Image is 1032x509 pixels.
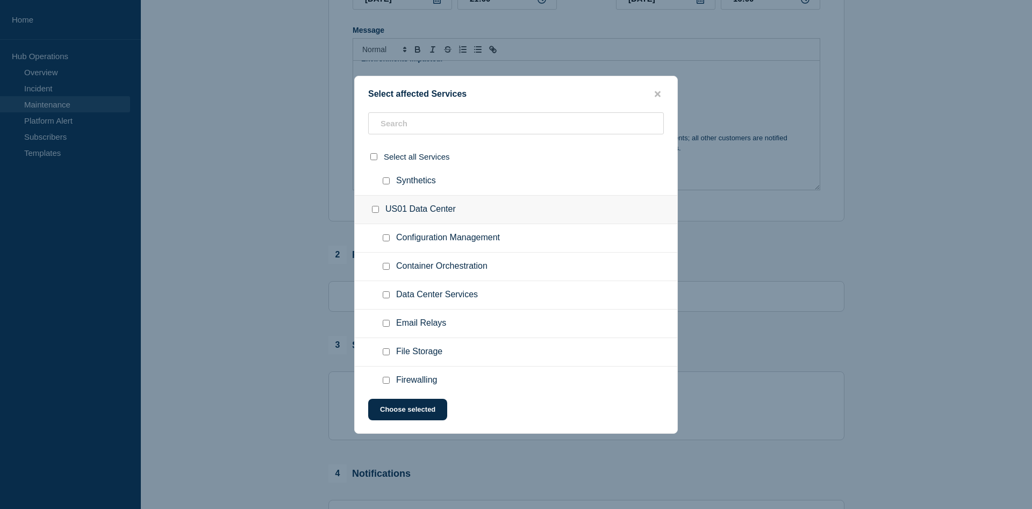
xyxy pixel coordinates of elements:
span: Select all Services [384,152,450,161]
span: File Storage [396,347,442,357]
input: Configuration Management checkbox [383,234,390,241]
input: Firewalling checkbox [383,377,390,384]
span: Email Relays [396,318,446,329]
span: Data Center Services [396,290,478,300]
input: Data Center Services checkbox [383,291,390,298]
button: close button [651,89,664,99]
input: Container Orchestration checkbox [383,263,390,270]
input: File Storage checkbox [383,348,390,355]
span: Container Orchestration [396,261,488,272]
div: Select affected Services [355,89,677,99]
span: Firewalling [396,375,437,386]
button: Choose selected [368,399,447,420]
input: Search [368,112,664,134]
input: US01 Data Center checkbox [372,206,379,213]
input: select all checkbox [370,153,377,160]
input: Email Relays checkbox [383,320,390,327]
span: Configuration Management [396,233,500,243]
input: Synthetics checkbox [383,177,390,184]
span: Synthetics [396,176,436,187]
div: US01 Data Center [355,196,677,224]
